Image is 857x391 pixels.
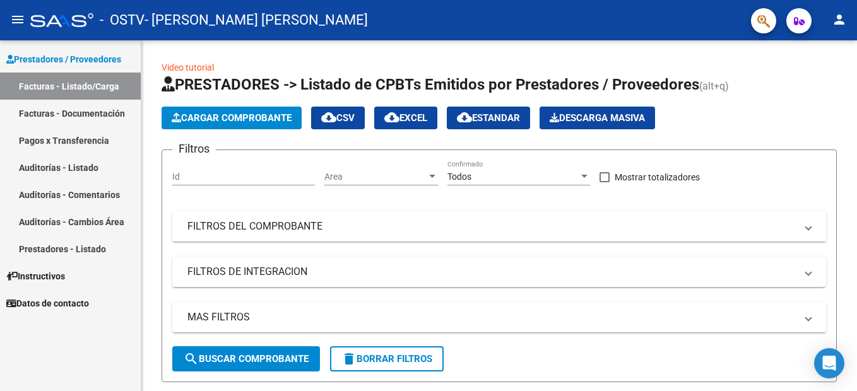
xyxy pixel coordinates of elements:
[162,107,302,129] button: Cargar Comprobante
[145,6,368,34] span: - [PERSON_NAME] [PERSON_NAME]
[699,80,729,92] span: (alt+q)
[187,219,796,233] mat-panel-title: FILTROS DEL COMPROBANTE
[550,112,645,124] span: Descarga Masiva
[187,265,796,279] mat-panel-title: FILTROS DE INTEGRACION
[540,107,655,129] button: Descarga Masiva
[341,353,432,365] span: Borrar Filtros
[187,310,796,324] mat-panel-title: MAS FILTROS
[814,348,844,378] div: Open Intercom Messenger
[540,107,655,129] app-download-masive: Descarga masiva de comprobantes (adjuntos)
[457,112,520,124] span: Estandar
[330,346,444,371] button: Borrar Filtros
[457,110,472,125] mat-icon: cloud_download
[172,302,826,332] mat-expansion-panel-header: MAS FILTROS
[615,170,700,185] span: Mostrar totalizadores
[324,172,427,182] span: Area
[384,110,399,125] mat-icon: cloud_download
[447,172,471,182] span: Todos
[447,107,530,129] button: Estandar
[172,211,826,242] mat-expansion-panel-header: FILTROS DEL COMPROBANTE
[341,351,357,366] mat-icon: delete
[172,140,216,158] h3: Filtros
[172,257,826,287] mat-expansion-panel-header: FILTROS DE INTEGRACION
[6,296,89,310] span: Datos de contacto
[172,346,320,371] button: Buscar Comprobante
[162,62,214,73] a: Video tutorial
[384,112,427,124] span: EXCEL
[832,12,847,27] mat-icon: person
[321,112,355,124] span: CSV
[172,112,292,124] span: Cargar Comprobante
[10,12,25,27] mat-icon: menu
[321,110,336,125] mat-icon: cloud_download
[374,107,437,129] button: EXCEL
[311,107,365,129] button: CSV
[162,76,699,93] span: PRESTADORES -> Listado de CPBTs Emitidos por Prestadores / Proveedores
[6,269,65,283] span: Instructivos
[184,351,199,366] mat-icon: search
[184,353,309,365] span: Buscar Comprobante
[100,6,145,34] span: - OSTV
[6,52,121,66] span: Prestadores / Proveedores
